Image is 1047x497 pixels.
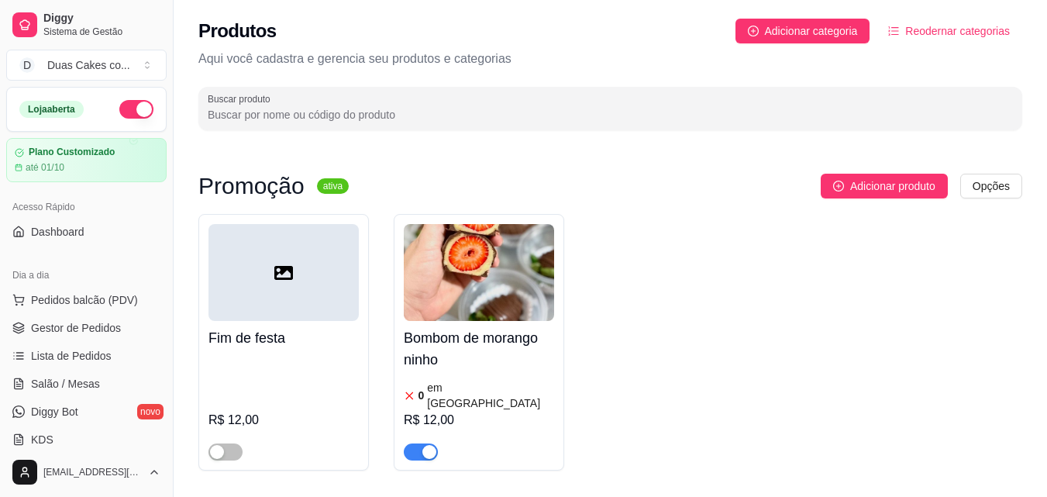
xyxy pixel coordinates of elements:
span: Adicionar produto [850,178,935,195]
h4: Bombom de morango ninho [404,327,554,371]
span: Diggy [43,12,160,26]
article: em [GEOGRAPHIC_DATA] [427,380,554,411]
button: Adicionar produto [821,174,948,198]
button: [EMAIL_ADDRESS][DOMAIN_NAME] [6,454,167,491]
a: Gestor de Pedidos [6,316,167,340]
span: Adicionar categoria [765,22,858,40]
button: Alterar Status [119,100,153,119]
a: KDS [6,427,167,452]
sup: ativa [317,178,349,194]
span: Gestor de Pedidos [31,320,121,336]
div: R$ 12,00 [208,411,359,430]
input: Buscar produto [208,107,1013,123]
a: Lista de Pedidos [6,343,167,368]
span: D [19,57,35,73]
span: [EMAIL_ADDRESS][DOMAIN_NAME] [43,466,142,478]
div: Acesso Rápido [6,195,167,219]
div: Dia a dia [6,263,167,288]
button: Adicionar categoria [735,19,870,43]
span: Lista de Pedidos [31,348,112,364]
button: Pedidos balcão (PDV) [6,288,167,312]
button: Reodernar categorias [876,19,1022,43]
a: Salão / Mesas [6,371,167,396]
span: ordered-list [888,26,899,36]
div: Loja aberta [19,101,84,118]
a: DiggySistema de Gestão [6,6,167,43]
h4: Fim de festa [208,327,359,349]
span: Reodernar categorias [905,22,1010,40]
span: plus-circle [748,26,759,36]
div: Duas Cakes co ... [47,57,130,73]
a: Plano Customizadoaté 01/10 [6,138,167,182]
span: Opções [973,178,1010,195]
span: Pedidos balcão (PDV) [31,292,138,308]
p: Aqui você cadastra e gerencia seu produtos e categorias [198,50,1022,68]
button: Opções [960,174,1022,198]
span: Dashboard [31,224,84,240]
button: Select a team [6,50,167,81]
span: Sistema de Gestão [43,26,160,38]
span: Salão / Mesas [31,376,100,392]
span: Diggy Bot [31,404,78,419]
span: KDS [31,432,53,447]
article: Plano Customizado [29,147,115,158]
a: Dashboard [6,219,167,244]
label: Buscar produto [208,92,276,105]
h2: Produtos [198,19,277,43]
article: 0 [418,388,425,403]
article: até 01/10 [26,161,64,174]
span: plus-circle [833,181,844,192]
h3: Promoção [198,177,305,195]
a: Diggy Botnovo [6,399,167,424]
img: product-image [404,224,554,321]
div: R$ 12,00 [404,411,554,430]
